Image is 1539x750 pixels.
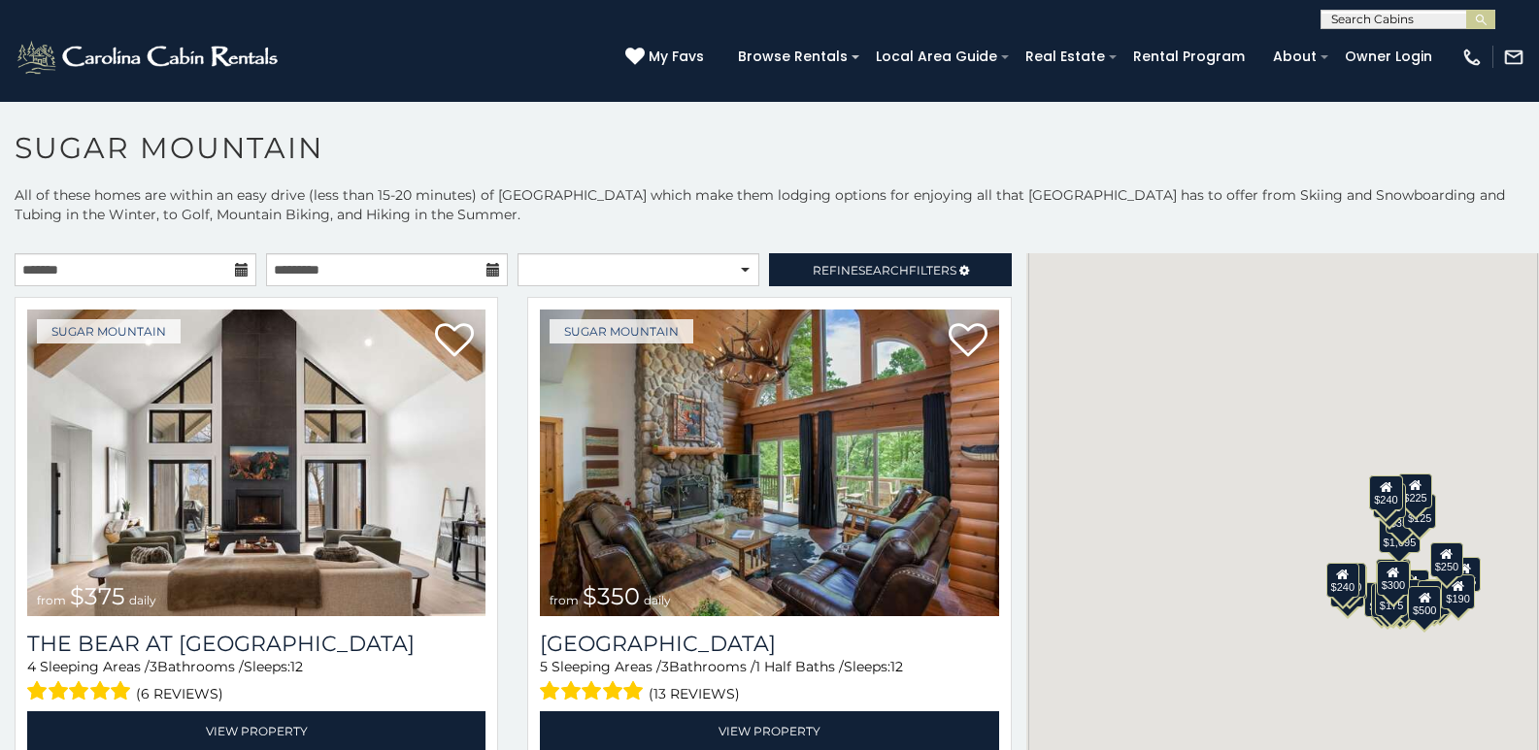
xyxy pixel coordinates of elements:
span: Refine Filters [813,263,956,277]
div: $200 [1395,570,1428,604]
div: $265 [1377,559,1410,594]
a: Rental Program [1123,42,1255,72]
span: 12 [890,658,903,675]
div: $250 [1429,542,1462,577]
a: RefineSearchFilters [769,253,1011,286]
div: Sleeping Areas / Bathrooms / Sleeps: [27,657,485,706]
a: Real Estate [1016,42,1115,72]
div: $240 [1325,563,1358,598]
span: 3 [661,658,669,675]
a: Add to favorites [949,321,987,362]
div: $155 [1448,557,1481,592]
div: $225 [1398,473,1431,508]
span: daily [129,593,156,607]
span: from [37,593,66,607]
a: Sugar Mountain [37,319,181,343]
span: 1 Half Baths / [755,658,844,675]
span: 12 [290,658,303,675]
img: mail-regular-white.png [1503,47,1524,68]
div: $125 [1403,494,1436,529]
img: Grouse Moor Lodge [540,310,998,616]
h3: Grouse Moor Lodge [540,631,998,657]
a: The Bear At [GEOGRAPHIC_DATA] [27,631,485,657]
a: Local Area Guide [866,42,1007,72]
div: $155 [1371,583,1404,618]
div: $500 [1408,586,1441,621]
span: (6 reviews) [136,681,223,706]
span: daily [644,593,671,607]
a: The Bear At Sugar Mountain from $375 daily [27,310,485,616]
span: from [550,593,579,607]
span: 4 [27,658,36,675]
div: $190 [1441,574,1474,609]
div: Sleeping Areas / Bathrooms / Sleeps: [540,657,998,706]
div: $190 [1376,559,1409,594]
a: Owner Login [1335,42,1442,72]
a: [GEOGRAPHIC_DATA] [540,631,998,657]
div: $1,095 [1378,518,1421,553]
a: About [1263,42,1326,72]
div: $195 [1418,580,1451,615]
div: $300 [1377,561,1410,596]
span: My Favs [649,47,704,67]
span: 3 [150,658,157,675]
span: $350 [583,582,640,610]
a: My Favs [625,47,709,68]
h3: The Bear At Sugar Mountain [27,631,485,657]
span: $375 [70,582,125,610]
div: $240 [1369,475,1402,510]
div: $175 [1375,581,1408,616]
a: Sugar Mountain [550,319,693,343]
img: White-1-2.png [15,38,284,77]
span: Search [858,263,909,277]
a: Browse Rentals [728,42,857,72]
span: (13 reviews) [649,681,740,706]
img: The Bear At Sugar Mountain [27,310,485,616]
a: Grouse Moor Lodge from $350 daily [540,310,998,616]
img: phone-regular-white.png [1461,47,1483,68]
span: 5 [540,658,548,675]
a: Add to favorites [435,321,474,362]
